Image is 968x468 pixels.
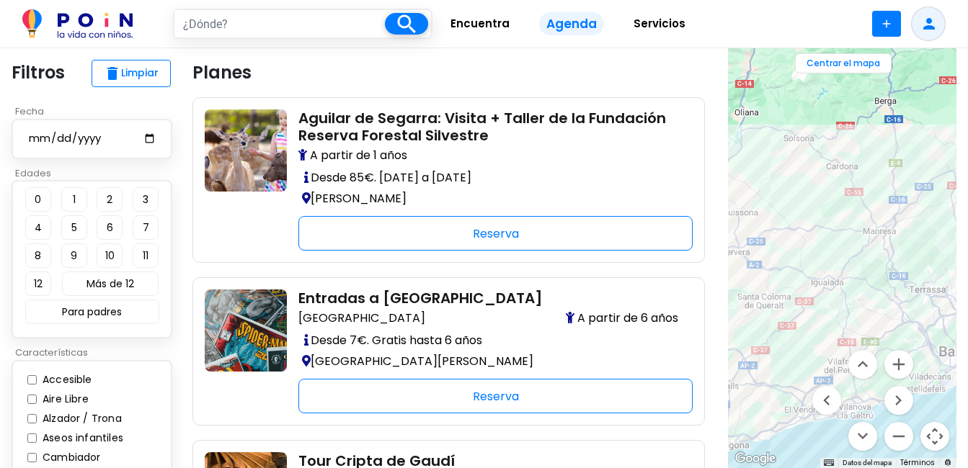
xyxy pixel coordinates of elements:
[920,422,949,451] button: Controles de visualización del mapa
[12,346,181,360] p: Características
[539,12,604,36] span: Agenda
[566,310,681,327] span: A partir de 6 años
[25,300,159,324] button: Para padres
[298,289,681,307] h2: Entradas a [GEOGRAPHIC_DATA]
[12,60,65,86] p: Filtros
[133,243,159,268] button: 11
[39,411,122,426] label: Alzador / Trona
[616,6,703,42] a: Servicios
[61,243,87,268] button: 9
[824,458,834,468] button: Combinaciones de teclas
[884,386,913,415] button: Mover a la derecha
[61,187,87,212] button: 1
[39,431,123,446] label: Aseos infantiles
[528,6,616,42] a: Agenda
[25,187,51,212] button: 0
[298,167,681,188] p: Desde 85€. [DATE] a [DATE]
[900,457,935,468] a: Términos (se abre en una nueva pestaña)
[39,372,92,387] label: Accesible
[298,351,681,372] p: [GEOGRAPHIC_DATA][PERSON_NAME]
[22,9,133,38] img: POiN
[205,289,287,372] img: con-ninos-en-barcelona-visita-museo-del-comic-entradas
[25,215,51,240] button: 4
[298,147,414,164] span: A partir de 1 años
[732,449,779,468] img: Google
[92,60,171,87] button: deleteLimpiar
[61,215,87,240] button: 5
[848,350,877,379] button: Mover arriba
[812,386,841,415] button: Mover a la izquierda
[298,310,425,327] span: [GEOGRAPHIC_DATA]
[843,458,892,468] button: Datos del mapa
[627,12,692,35] span: Servicios
[884,422,913,451] button: Reducir
[848,422,877,451] button: Mover abajo
[205,289,693,413] a: con-ninos-en-barcelona-visita-museo-del-comic-entradas Entradas a [GEOGRAPHIC_DATA] [GEOGRAPHIC_D...
[394,12,419,37] i: search
[298,188,681,209] p: [PERSON_NAME]
[943,459,952,467] a: Informar a Google acerca de errores en las imágenes o en el mapa de carreteras
[25,243,51,268] button: 8
[298,216,693,251] div: Reserva
[444,12,516,35] span: Encuentra
[795,53,892,73] button: Centrar el mapa
[62,271,159,296] button: Más de 12
[39,392,89,407] label: Aire Libre
[12,166,181,181] p: Edades
[133,187,159,212] button: 3
[298,109,681,144] h2: Aguilar de Segarra: Visita + Taller de la Fundación Reserva Forestal Silvestre
[97,215,123,240] button: 6
[25,271,51,296] button: 12
[884,350,913,379] button: Ampliar
[192,60,252,86] p: Planes
[205,109,693,251] a: con-ninos-aguilar-segarra-fundacion-reserva-forestal-silvestre Aguilar de Segarra: Visita + Talle...
[205,109,287,192] img: con-ninos-aguilar-segarra-fundacion-reserva-forestal-silvestre
[97,243,123,268] button: 10
[97,187,123,212] button: 2
[133,215,159,240] button: 7
[104,65,121,82] span: delete
[39,450,101,465] label: Cambiador
[432,6,528,42] a: Encuentra
[298,330,681,351] p: Desde 7€. Gratis hasta 6 años
[12,104,181,119] p: Fecha
[174,10,385,37] input: ¿Dónde?
[732,449,779,468] a: Abre esta zona en Google Maps (se abre en una nueva ventana)
[298,379,693,413] div: Reserva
